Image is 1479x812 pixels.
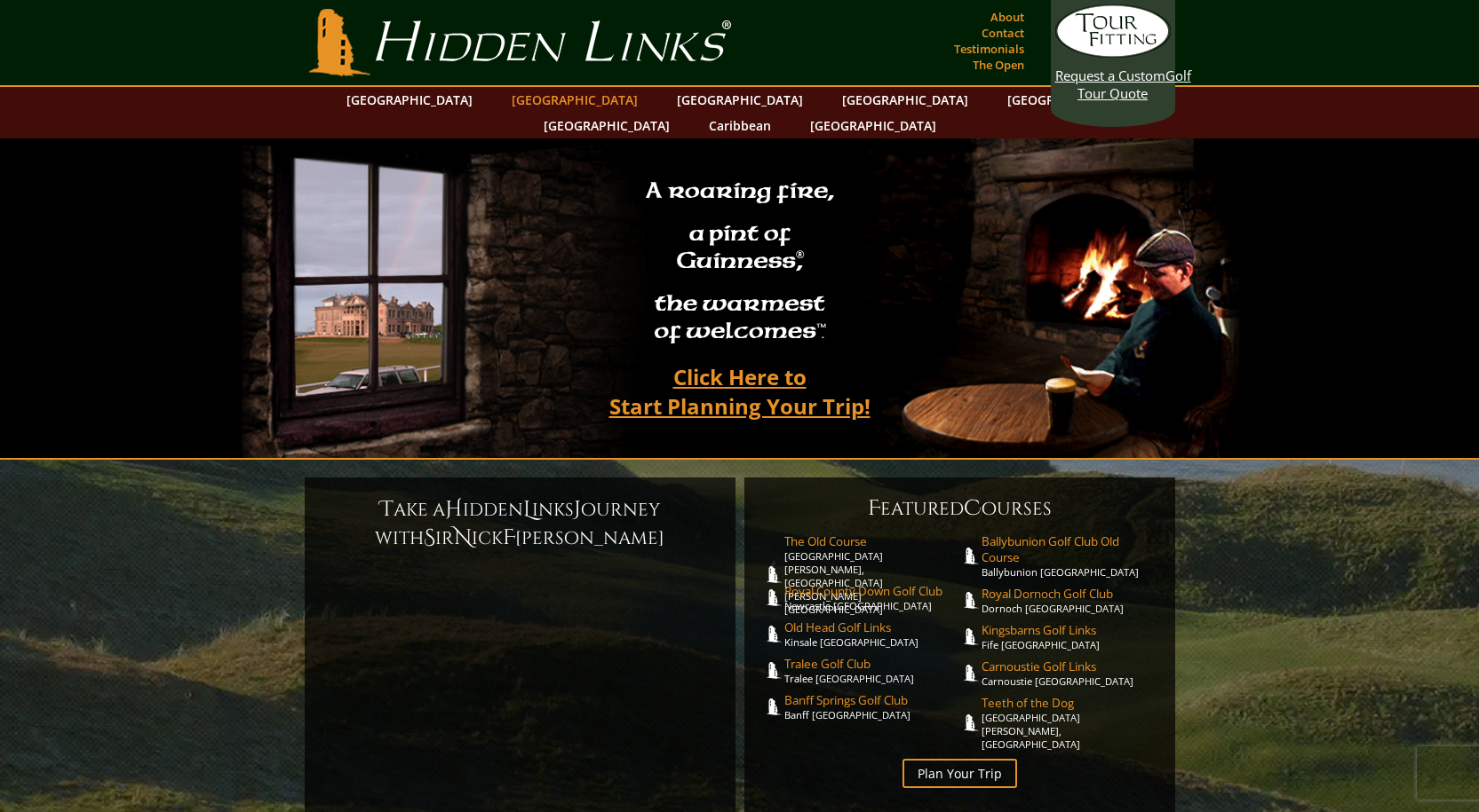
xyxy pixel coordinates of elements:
span: The Old Course [784,533,960,549]
a: Teeth of the Dog[GEOGRAPHIC_DATA][PERSON_NAME], [GEOGRAPHIC_DATA] [982,695,1157,751]
span: C [964,494,982,523]
a: Contact [977,20,1029,45]
span: T [380,495,394,524]
a: Caribbean [700,113,780,138]
a: Royal Dornoch Golf ClubDornoch [GEOGRAPHIC_DATA] [982,586,1157,615]
span: Request a Custom [1055,67,1165,84]
a: [GEOGRAPHIC_DATA] [535,113,679,138]
a: [GEOGRAPHIC_DATA] [801,113,945,138]
a: Tralee Golf ClubTralee [GEOGRAPHIC_DATA] [784,656,960,685]
h6: ake a idden inks ourney with ir ick [PERSON_NAME] [322,495,718,552]
a: Royal County Down Golf ClubNewcastle [GEOGRAPHIC_DATA] [784,583,960,612]
span: Teeth of the Dog [982,695,1157,711]
h2: A roaring fire, a pint of Guinness , the warmest of welcomes™. [634,169,846,356]
a: Kingsbarns Golf LinksFife [GEOGRAPHIC_DATA] [982,622,1157,651]
span: N [454,524,472,552]
a: Plan Your Trip [903,759,1017,788]
span: Royal Dornoch Golf Club [982,586,1157,602]
a: Ballybunion Golf Club Old CourseBallybunion [GEOGRAPHIC_DATA] [982,533,1157,579]
span: Tralee Golf Club [784,656,960,672]
a: [GEOGRAPHIC_DATA] [998,87,1142,113]
span: H [445,495,463,524]
span: Old Head Golf Links [784,619,960,635]
a: About [986,4,1029,29]
span: F [503,524,515,552]
a: Testimonials [950,36,1029,61]
span: Kingsbarns Golf Links [982,622,1157,638]
a: [GEOGRAPHIC_DATA] [338,87,481,113]
a: Old Head Golf LinksKinsale [GEOGRAPHIC_DATA] [784,619,960,649]
span: Royal County Down Golf Club [784,583,960,599]
span: J [574,495,581,524]
span: S [424,524,435,552]
span: Banff Springs Golf Club [784,692,960,708]
a: Carnoustie Golf LinksCarnoustie [GEOGRAPHIC_DATA] [982,658,1157,688]
a: The Old Course[GEOGRAPHIC_DATA][PERSON_NAME], [GEOGRAPHIC_DATA][PERSON_NAME] [GEOGRAPHIC_DATA] [784,533,960,616]
a: Click Here toStart Planning Your Trip! [592,356,888,427]
a: Banff Springs Golf ClubBanff [GEOGRAPHIC_DATA] [784,692,960,721]
span: Carnoustie Golf Links [982,658,1157,674]
a: Request a CustomGolf Tour Quote [1055,4,1171,102]
span: F [868,494,880,523]
span: L [523,495,532,524]
a: [GEOGRAPHIC_DATA] [833,87,977,113]
a: The Open [968,52,1029,77]
h6: eatured ourses [762,494,1157,523]
span: Ballybunion Golf Club Old Course [982,533,1157,565]
a: [GEOGRAPHIC_DATA] [503,87,647,113]
a: [GEOGRAPHIC_DATA] [668,87,812,113]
